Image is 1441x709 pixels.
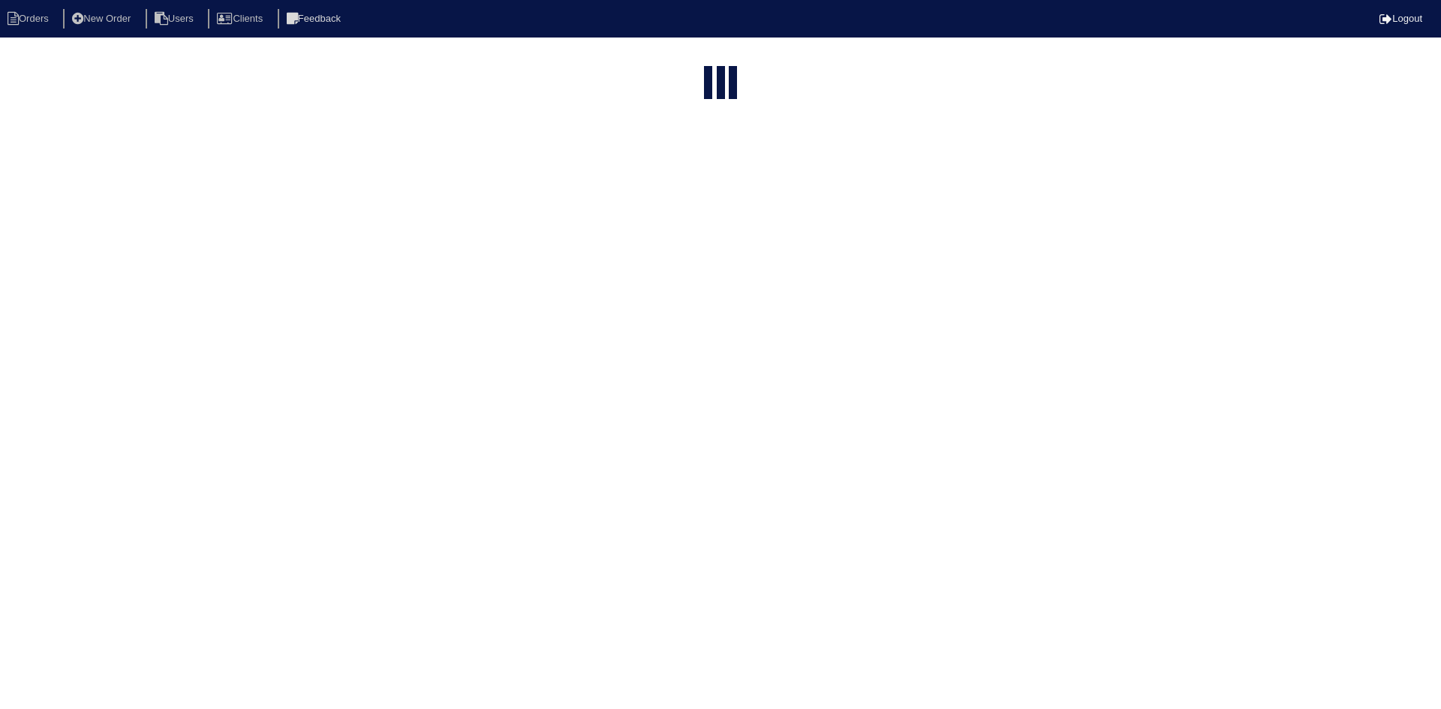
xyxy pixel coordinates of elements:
a: Users [146,13,206,24]
div: loading... [717,66,725,102]
li: New Order [63,9,143,29]
li: Users [146,9,206,29]
a: New Order [63,13,143,24]
li: Feedback [278,9,353,29]
a: Clients [208,13,275,24]
li: Clients [208,9,275,29]
a: Logout [1379,13,1422,24]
